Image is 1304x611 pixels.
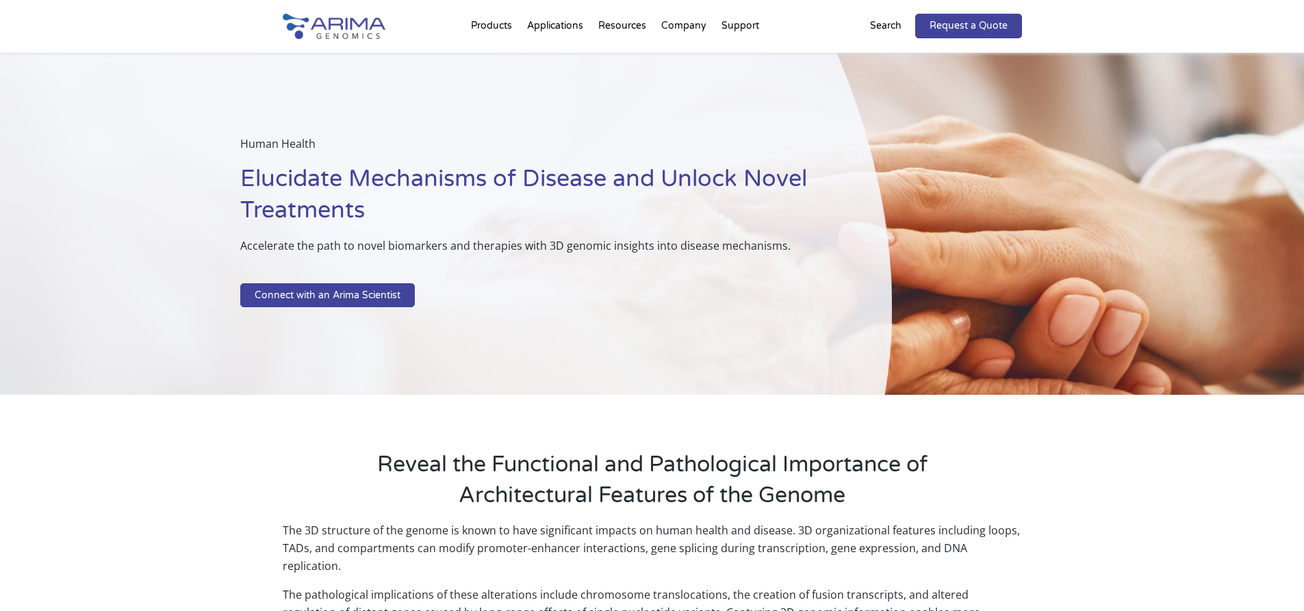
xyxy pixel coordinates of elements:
[870,17,902,35] p: Search
[240,237,823,265] p: Accelerate the path to novel biomarkers and therapies with 3D genomic insights into disease mecha...
[915,14,1022,38] a: Request a Quote
[240,135,823,164] p: Human Health
[283,14,385,39] img: Arima-Genomics-logo
[283,521,1022,586] p: The 3D structure of the genome is known to have significant impacts on human health and disease. ...
[337,450,967,521] h2: Reveal the Functional and Pathological Importance of Architectural Features of the Genome
[240,283,415,308] a: Connect with an Arima Scientist
[240,164,823,237] h1: Elucidate Mechanisms of Disease and Unlock Novel Treatments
